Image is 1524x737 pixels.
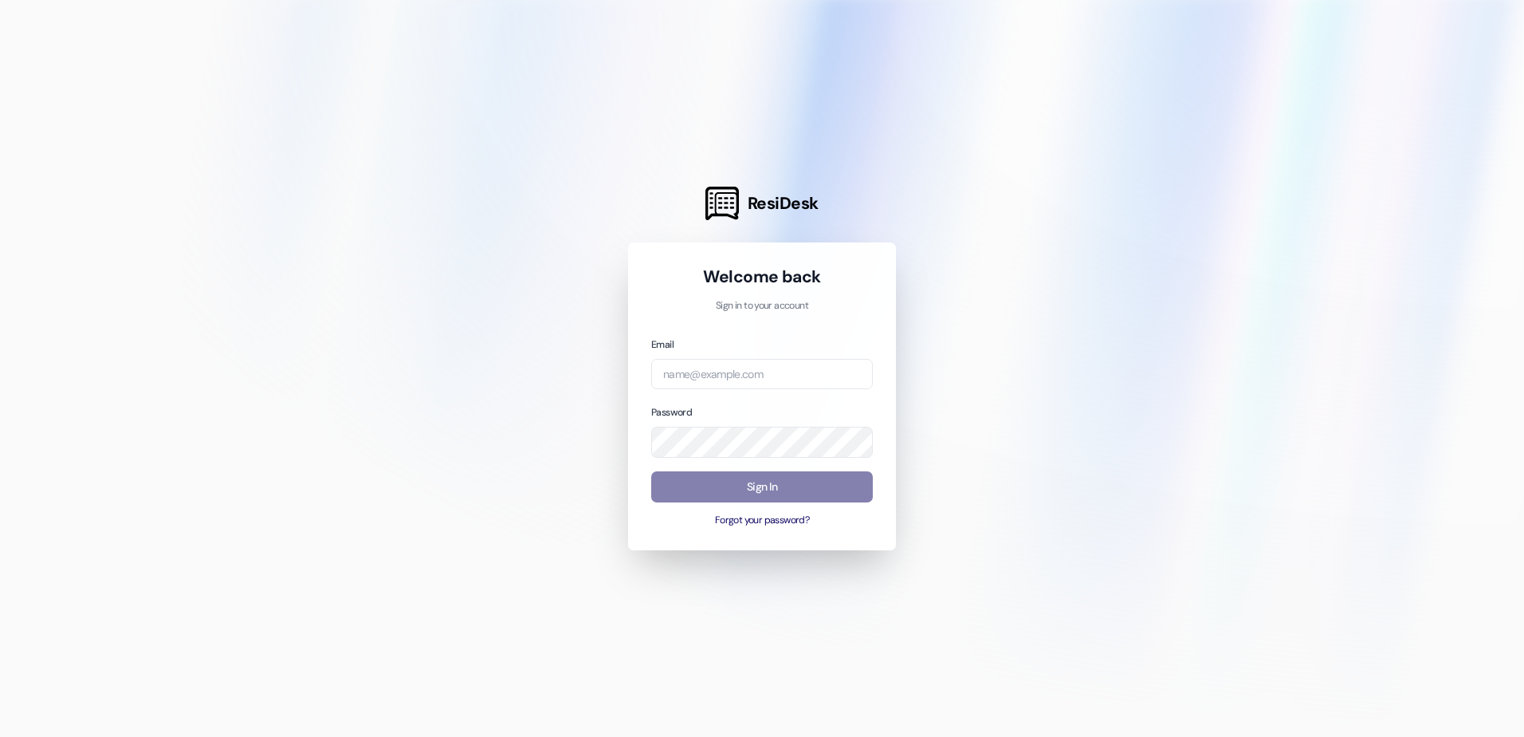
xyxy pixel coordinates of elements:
h1: Welcome back [651,266,873,288]
p: Sign in to your account [651,299,873,313]
label: Email [651,338,674,351]
button: Forgot your password? [651,514,873,528]
span: ResiDesk [748,192,819,215]
button: Sign In [651,471,873,503]
img: ResiDesk Logo [705,187,739,220]
label: Password [651,406,692,419]
input: name@example.com [651,359,873,390]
